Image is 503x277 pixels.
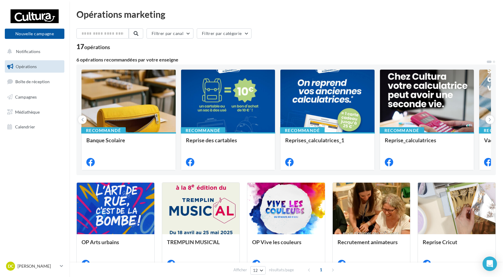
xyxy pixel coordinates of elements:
[15,79,50,84] span: Boîte de réception
[147,28,193,39] button: Filtrer par canal
[483,257,497,271] div: Open Intercom Messenger
[17,263,57,269] p: [PERSON_NAME]
[76,10,496,19] div: Opérations marketing
[385,137,469,149] div: Reprise_calculatrices
[181,127,225,134] div: Recommandé
[15,94,37,99] span: Campagnes
[250,266,266,275] button: 12
[15,124,35,129] span: Calendrier
[285,137,370,149] div: Reprises_calculatrices_1
[5,29,64,39] button: Nouvelle campagne
[76,57,486,62] div: 6 opérations recommandées par votre enseigne
[15,109,40,114] span: Médiathèque
[380,127,424,134] div: Recommandé
[4,75,66,88] a: Boîte de réception
[76,43,110,50] div: 17
[84,44,110,50] div: opérations
[252,239,320,251] div: OP Vive les couleurs
[233,267,247,273] span: Afficher
[16,49,40,54] span: Notifications
[167,239,235,251] div: TREMPLIN MUSIC'AL
[82,239,150,251] div: OP Arts urbains
[16,64,37,69] span: Opérations
[316,265,326,275] span: 1
[4,106,66,118] a: Médiathèque
[269,267,294,273] span: résultats/page
[186,137,270,149] div: Reprise des cartables
[280,127,325,134] div: Recommandé
[5,260,64,272] a: DC [PERSON_NAME]
[4,45,63,58] button: Notifications
[86,137,171,149] div: Banque Scolaire
[8,263,14,269] span: DC
[81,127,126,134] div: Recommandé
[423,239,491,251] div: Reprise Cricut
[338,239,406,251] div: Recrutement animateurs
[4,91,66,103] a: Campagnes
[4,121,66,133] a: Calendrier
[197,28,251,39] button: Filtrer par catégorie
[253,268,258,273] span: 12
[4,60,66,73] a: Opérations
